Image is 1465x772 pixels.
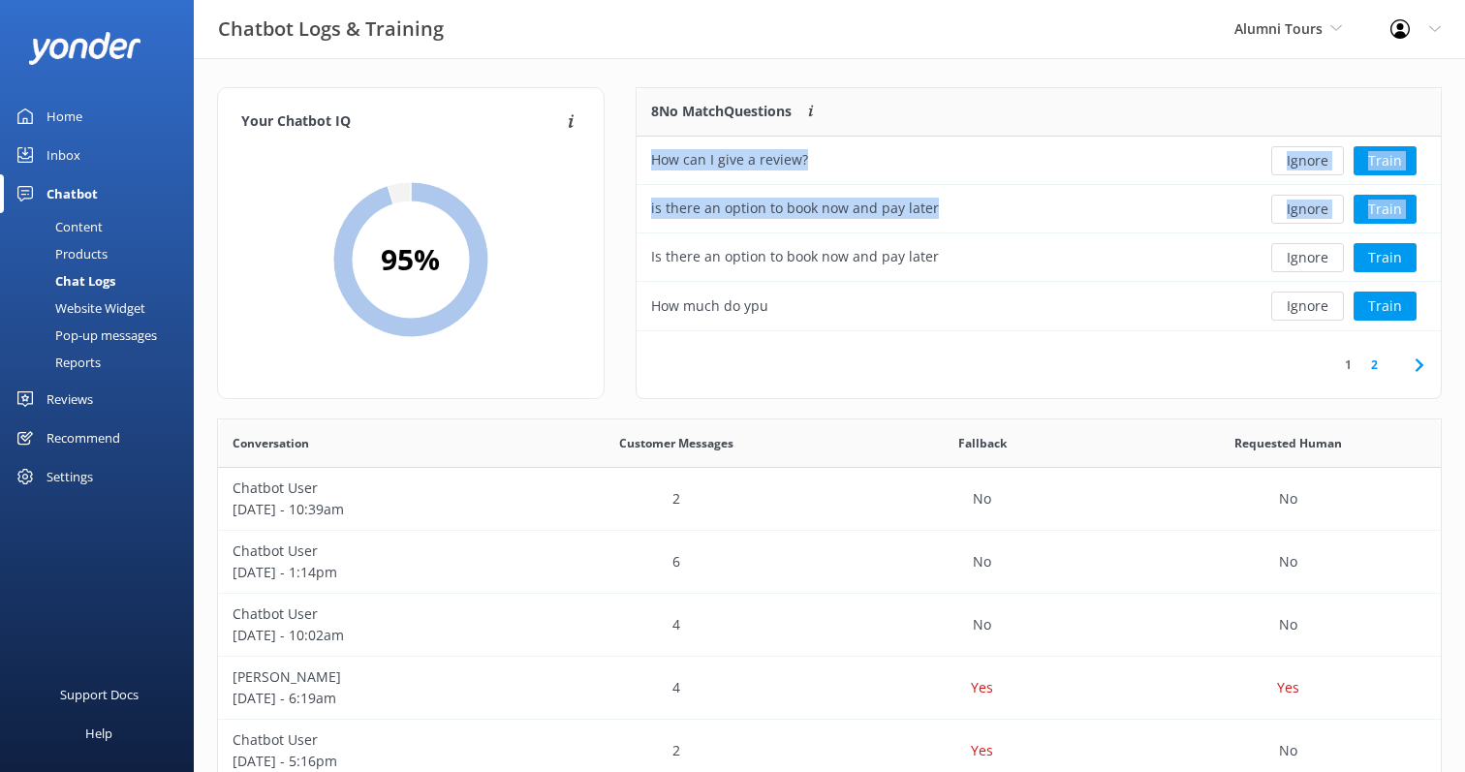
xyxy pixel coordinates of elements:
div: Settings [47,457,93,496]
a: Content [12,213,194,240]
div: row [218,657,1441,720]
div: Home [47,97,82,136]
div: row [637,185,1441,233]
div: row [218,594,1441,657]
div: Website Widget [12,294,145,322]
p: No [973,614,991,635]
img: yonder-white-logo.png [29,32,140,64]
a: Chat Logs [12,267,194,294]
div: How much do ypu [651,295,768,317]
div: row [218,531,1441,594]
p: Yes [1277,677,1299,698]
div: grid [637,137,1441,330]
span: Alumni Tours [1234,19,1323,38]
div: Support Docs [60,675,139,714]
h2: 95 % [381,236,440,283]
div: Pop-up messages [12,322,157,349]
p: No [1279,488,1297,510]
p: Chatbot User [233,603,510,625]
p: 2 [672,740,680,761]
a: Products [12,240,194,267]
button: Ignore [1271,243,1344,272]
a: Website Widget [12,294,194,322]
span: Fallback [958,434,1007,452]
div: row [218,468,1441,531]
span: Requested Human [1234,434,1342,452]
div: Reports [12,349,101,376]
div: row [637,282,1441,330]
div: Inbox [47,136,80,174]
button: Train [1354,146,1417,175]
p: [PERSON_NAME] [233,666,510,688]
button: Ignore [1271,146,1344,175]
div: Chatbot [47,174,98,213]
div: row [637,233,1441,282]
p: [DATE] - 5:16pm [233,751,510,772]
button: Ignore [1271,292,1344,321]
button: Ignore [1271,195,1344,224]
div: Content [12,213,103,240]
p: Yes [971,740,993,761]
span: Conversation [233,434,309,452]
button: Train [1354,292,1417,321]
h3: Chatbot Logs & Training [218,14,444,45]
p: [DATE] - 10:39am [233,499,510,520]
p: No [973,488,991,510]
div: Reviews [47,380,93,418]
p: [DATE] - 6:19am [233,688,510,709]
div: Products [12,240,108,267]
p: No [1279,551,1297,572]
span: Customer Messages [619,434,733,452]
p: Yes [971,677,993,698]
div: row [637,137,1441,185]
h4: Your Chatbot IQ [241,111,562,133]
p: No [973,551,991,572]
p: Chatbot User [233,540,510,562]
p: 4 [672,677,680,698]
div: Recommend [47,418,120,457]
p: No [1279,614,1297,635]
div: Chat Logs [12,267,115,294]
p: Chatbot User [233,478,510,499]
p: [DATE] - 10:02am [233,625,510,646]
div: Is there an option to book now and pay later [651,246,939,267]
p: 6 [672,551,680,572]
button: Train [1354,243,1417,272]
div: How can I give a review? [651,149,808,170]
div: is there an option to book now and pay later [651,198,939,219]
button: Train [1354,195,1417,224]
a: Reports [12,349,194,376]
a: 2 [1361,355,1387,374]
p: Chatbot User [233,729,510,751]
a: Pop-up messages [12,322,194,349]
p: No [1279,740,1297,761]
p: 8 No Match Questions [651,101,792,122]
p: [DATE] - 1:14pm [233,562,510,583]
p: 4 [672,614,680,635]
a: 1 [1335,355,1361,374]
p: 2 [672,488,680,510]
div: Help [85,714,112,753]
